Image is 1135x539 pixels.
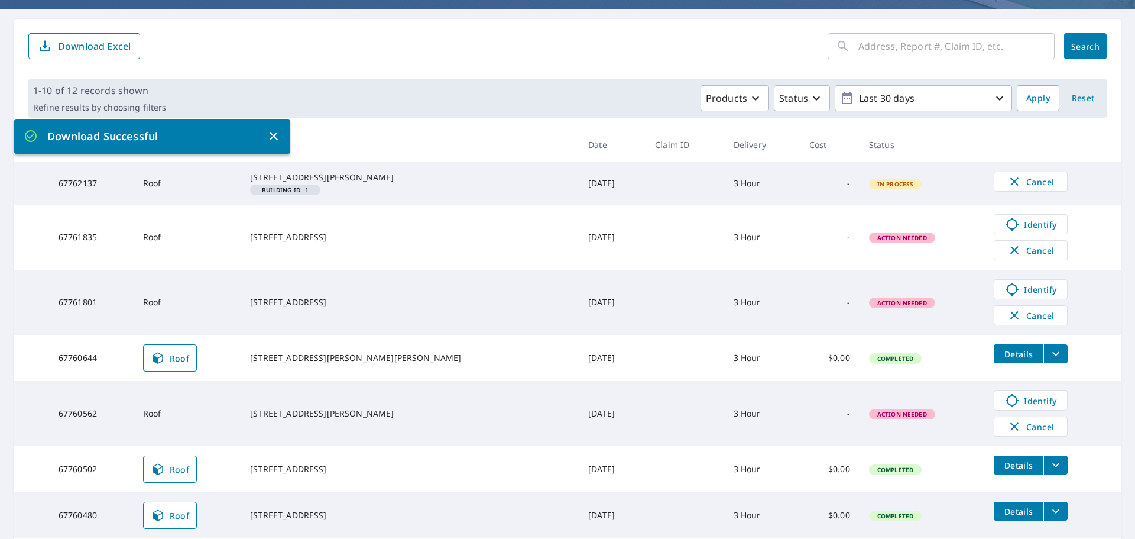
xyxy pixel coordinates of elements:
td: 67761801 [49,270,134,335]
td: - [800,381,860,446]
td: $0.00 [800,446,860,492]
td: 3 Hour [724,446,800,492]
span: Roof [151,462,190,476]
a: Identify [994,390,1068,411]
button: Cancel [994,305,1068,325]
td: 3 Hour [724,270,800,335]
span: Action Needed [870,410,934,418]
td: - [800,270,860,335]
a: Identify [994,214,1068,234]
td: 3 Hour [724,205,800,270]
td: 3 Hour [724,492,800,538]
div: [STREET_ADDRESS][PERSON_NAME] [250,172,569,183]
p: Products [706,91,747,105]
span: Completed [870,466,920,474]
button: detailsBtn-67760644 [994,344,1043,363]
div: [STREET_ADDRESS][PERSON_NAME][PERSON_NAME] [250,352,569,364]
button: Cancel [994,172,1068,192]
th: Address [241,127,579,162]
input: Address, Report #, Claim ID, etc. [858,30,1055,63]
td: 3 Hour [724,381,800,446]
th: Cost [800,127,860,162]
div: [STREET_ADDRESS] [250,509,569,521]
td: [DATE] [579,162,646,205]
td: 67760480 [49,492,134,538]
p: Download Successful [24,128,267,144]
td: 67760502 [49,446,134,492]
td: Roof [134,205,241,270]
button: detailsBtn-67760480 [994,502,1043,521]
span: Roof [151,351,190,365]
em: Building ID [262,187,300,193]
div: [STREET_ADDRESS] [250,296,569,308]
th: Claim ID [646,127,724,162]
span: Identify [1001,217,1060,231]
span: Action Needed [870,299,934,307]
span: Identify [1001,282,1060,296]
button: filesDropdownBtn-67760480 [1043,502,1068,521]
a: Roof [143,344,197,372]
button: Reset [1064,85,1102,111]
button: Search [1064,33,1107,59]
span: Apply [1026,91,1050,106]
td: - [800,162,860,205]
td: - [800,205,860,270]
p: Status [779,91,808,105]
span: Completed [870,512,920,520]
div: [STREET_ADDRESS][PERSON_NAME] [250,408,569,419]
button: Cancel [994,417,1068,437]
button: Last 30 days [835,85,1012,111]
td: Roof [134,381,241,446]
td: 3 Hour [724,335,800,381]
button: Status [774,85,830,111]
td: [DATE] [579,270,646,335]
th: Date [579,127,646,162]
div: [STREET_ADDRESS] [250,463,569,475]
button: filesDropdownBtn-67760502 [1043,456,1068,475]
span: Cancel [1006,308,1055,322]
td: 67762137 [49,162,134,205]
button: detailsBtn-67760502 [994,456,1043,475]
td: [DATE] [579,381,646,446]
span: Search [1074,41,1097,52]
th: Delivery [724,127,800,162]
span: Details [1001,348,1036,360]
td: 3 Hour [724,162,800,205]
a: Roof [143,456,197,483]
button: Products [701,85,769,111]
button: Download Excel [28,33,140,59]
td: Roof [134,270,241,335]
button: Cancel [994,240,1068,260]
div: [STREET_ADDRESS] [250,231,569,243]
span: Identify [1001,393,1060,408]
span: Roof [151,508,190,522]
td: [DATE] [579,446,646,492]
a: Identify [994,279,1068,299]
td: 67760644 [49,335,134,381]
td: $0.00 [800,492,860,538]
p: Refine results by choosing filters [33,102,166,113]
td: 67760562 [49,381,134,446]
span: In Process [870,180,921,188]
span: Cancel [1006,175,1055,189]
span: Cancel [1006,419,1055,434]
td: [DATE] [579,492,646,538]
span: Action Needed [870,234,934,242]
button: Apply [1017,85,1059,111]
p: Download Excel [58,40,131,53]
th: Status [860,127,984,162]
span: Reset [1069,91,1097,106]
p: 1-10 of 12 records shown [33,83,166,98]
td: $0.00 [800,335,860,381]
span: Details [1001,506,1036,517]
span: Details [1001,460,1036,471]
td: [DATE] [579,335,646,381]
td: Roof [134,162,241,205]
td: [DATE] [579,205,646,270]
a: Roof [143,502,197,529]
td: 67761835 [49,205,134,270]
button: filesDropdownBtn-67760644 [1043,344,1068,363]
span: Cancel [1006,243,1055,257]
span: 1 [255,187,316,193]
span: Completed [870,354,920,363]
